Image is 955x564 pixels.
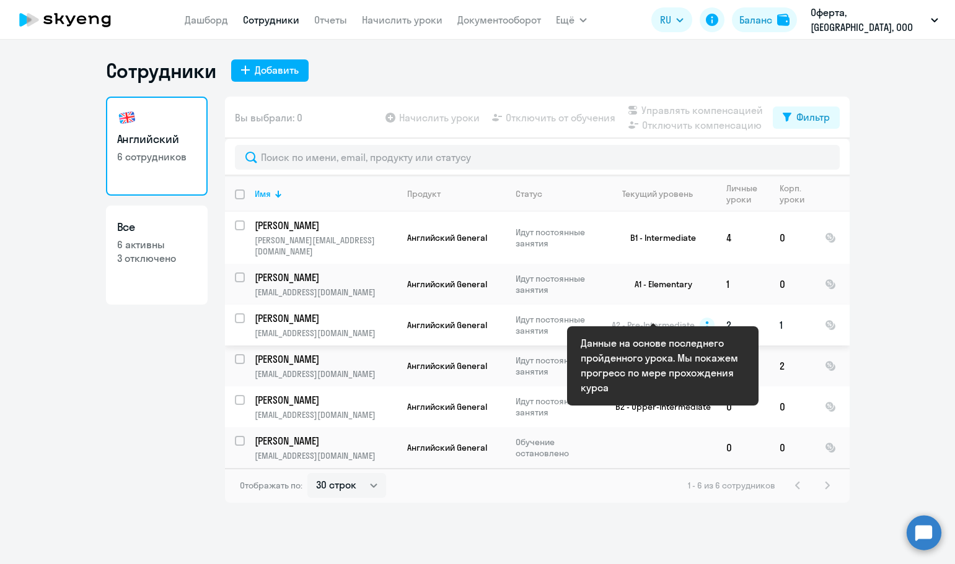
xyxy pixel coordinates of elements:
td: A1 - Elementary [601,264,716,305]
p: Обучение остановлено [516,436,601,459]
h3: Английский [117,131,196,147]
div: Статус [516,188,542,199]
div: Личные уроки [726,183,769,205]
div: Имя [255,188,397,199]
span: Английский General [407,232,487,243]
p: [EMAIL_ADDRESS][DOMAIN_NAME] [255,328,397,339]
p: [PERSON_NAME][EMAIL_ADDRESS][DOMAIN_NAME] [255,235,397,257]
td: 0 [716,427,770,468]
p: Идут постоянные занятия [516,273,601,295]
div: Фильтр [796,110,830,124]
td: 1 [770,305,815,345]
td: 1 [716,264,770,305]
p: Идут постоянные занятия [516,227,601,249]
div: Данные на основе последнего пройденного урока. Мы покажем прогресс по мере прохождения курса [581,336,745,395]
button: Балансbalance [732,7,797,32]
span: Английский General [407,319,487,331]
p: 6 активны [117,238,196,251]
p: Оферта, [GEOGRAPHIC_DATA], ООО [811,5,926,35]
span: Отображать по: [240,480,302,491]
span: A2 - Pre-Intermediate [612,319,695,331]
h3: Все [117,219,196,235]
button: RU [651,7,692,32]
span: 1 - 6 из 6 сотрудников [688,480,775,491]
div: Продукт [407,188,505,199]
p: 3 отключено [117,251,196,265]
p: Идут постоянные занятия [516,396,601,418]
p: [EMAIL_ADDRESS][DOMAIN_NAME] [255,368,397,380]
td: 2 [716,305,770,345]
div: Корп. уроки [780,183,804,205]
a: Отчеты [314,14,347,26]
td: 0 [770,386,815,427]
a: [PERSON_NAME] [255,393,397,407]
a: [PERSON_NAME] [255,271,397,284]
span: Вы выбрали: 0 [235,110,302,125]
div: Личные уроки [726,183,758,205]
span: Английский General [407,401,487,412]
p: [PERSON_NAME] [255,219,395,232]
p: [PERSON_NAME] [255,352,395,366]
button: Оферта, [GEOGRAPHIC_DATA], ООО [804,5,944,35]
input: Поиск по имени, email, продукту или статусу [235,145,840,170]
p: [PERSON_NAME] [255,311,395,325]
a: [PERSON_NAME] [255,219,397,232]
a: Дашборд [185,14,228,26]
p: Идут постоянные занятия [516,314,601,336]
div: Продукт [407,188,441,199]
a: Английский6 сотрудников [106,97,208,196]
span: Английский General [407,279,487,290]
div: Имя [255,188,271,199]
td: 0 [770,427,815,468]
div: Добавить [255,63,299,77]
div: Статус [516,188,601,199]
p: [PERSON_NAME] [255,434,395,448]
td: 0 [770,212,815,264]
a: Сотрудники [243,14,299,26]
a: Все6 активны3 отключено [106,206,208,305]
h1: Сотрудники [106,58,216,83]
p: 6 сотрудников [117,150,196,163]
a: [PERSON_NAME] [255,352,397,366]
a: [PERSON_NAME] [255,434,397,448]
td: B1 - Intermediate [601,212,716,264]
span: Английский General [407,360,487,371]
p: [EMAIL_ADDRESS][DOMAIN_NAME] [255,287,397,298]
td: 4 [716,212,770,264]
img: english [117,108,137,128]
p: Идут постоянные занятия [516,355,601,377]
td: B2 - Upper-Intermediate [601,386,716,427]
td: 0 [770,264,815,305]
span: RU [660,12,671,27]
button: Фильтр [773,106,840,129]
p: [EMAIL_ADDRESS][DOMAIN_NAME] [255,409,397,420]
div: Текущий уровень [611,188,716,199]
div: Текущий уровень [622,188,693,199]
div: Баланс [739,12,772,27]
span: Ещё [556,12,574,27]
div: Корп. уроки [780,183,814,205]
td: 2 [770,345,815,386]
button: Ещё [556,7,587,32]
img: balance [777,14,790,26]
button: Добавить [231,59,309,82]
td: 0 [716,386,770,427]
a: Документооборот [457,14,541,26]
p: [PERSON_NAME] [255,393,395,407]
span: Английский General [407,442,487,453]
p: [PERSON_NAME] [255,271,395,284]
a: Начислить уроки [362,14,442,26]
p: [EMAIL_ADDRESS][DOMAIN_NAME] [255,450,397,461]
a: [PERSON_NAME] [255,311,397,325]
